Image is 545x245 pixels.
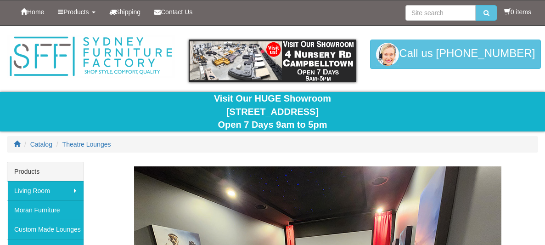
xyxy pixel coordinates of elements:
[116,8,141,16] span: Shipping
[7,200,84,220] a: Moran Furniture
[102,0,148,23] a: Shipping
[147,0,199,23] a: Contact Us
[14,0,51,23] a: Home
[189,40,357,82] img: showroom.gif
[7,162,84,181] div: Products
[405,5,476,21] input: Site search
[30,141,52,148] a: Catalog
[161,8,192,16] span: Contact Us
[27,8,44,16] span: Home
[7,220,84,239] a: Custom Made Lounges
[504,7,531,17] li: 0 items
[63,8,89,16] span: Products
[7,181,84,200] a: Living Room
[7,35,175,78] img: Sydney Furniture Factory
[7,92,538,131] div: Visit Our HUGE Showroom [STREET_ADDRESS] Open 7 Days 9am to 5pm
[51,0,102,23] a: Products
[62,141,111,148] a: Theatre Lounges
